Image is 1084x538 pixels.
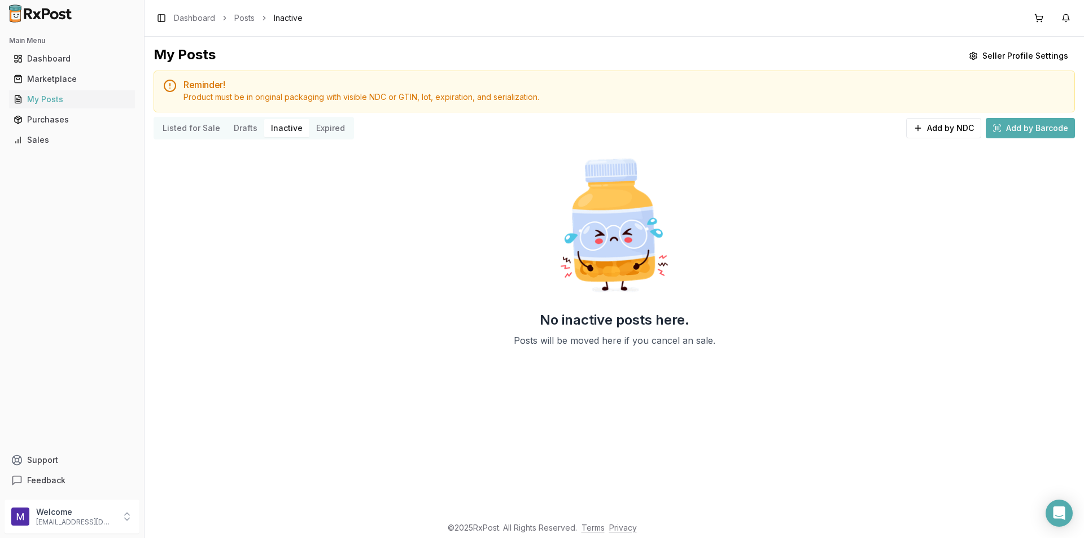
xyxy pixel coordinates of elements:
[5,450,139,470] button: Support
[5,90,139,108] button: My Posts
[174,12,303,24] nav: breadcrumb
[9,49,135,69] a: Dashboard
[5,50,139,68] button: Dashboard
[14,53,130,64] div: Dashboard
[227,119,264,137] button: Drafts
[183,80,1065,89] h5: Reminder!
[154,46,216,66] div: My Posts
[14,73,130,85] div: Marketplace
[9,89,135,110] a: My Posts
[5,470,139,491] button: Feedback
[36,518,115,527] p: [EMAIL_ADDRESS][DOMAIN_NAME]
[14,114,130,125] div: Purchases
[906,118,981,138] button: Add by NDC
[36,506,115,518] p: Welcome
[986,118,1075,138] button: Add by Barcode
[27,475,65,486] span: Feedback
[183,91,1065,103] div: Product must be in original packaging with visible NDC or GTIN, lot, expiration, and serialization.
[9,69,135,89] a: Marketplace
[5,5,77,23] img: RxPost Logo
[9,110,135,130] a: Purchases
[174,12,215,24] a: Dashboard
[11,508,29,526] img: User avatar
[514,334,715,347] p: Posts will be moved here if you cancel an sale.
[264,119,309,137] button: Inactive
[9,36,135,45] h2: Main Menu
[542,153,687,298] img: Sad Pill Bottle
[274,12,303,24] span: Inactive
[1046,500,1073,527] div: Open Intercom Messenger
[309,119,352,137] button: Expired
[609,523,637,532] a: Privacy
[234,12,255,24] a: Posts
[5,131,139,149] button: Sales
[156,119,227,137] button: Listed for Sale
[9,130,135,150] a: Sales
[5,70,139,88] button: Marketplace
[962,46,1075,66] button: Seller Profile Settings
[14,94,130,105] div: My Posts
[14,134,130,146] div: Sales
[540,311,689,329] h2: No inactive posts here.
[582,523,605,532] a: Terms
[5,111,139,129] button: Purchases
